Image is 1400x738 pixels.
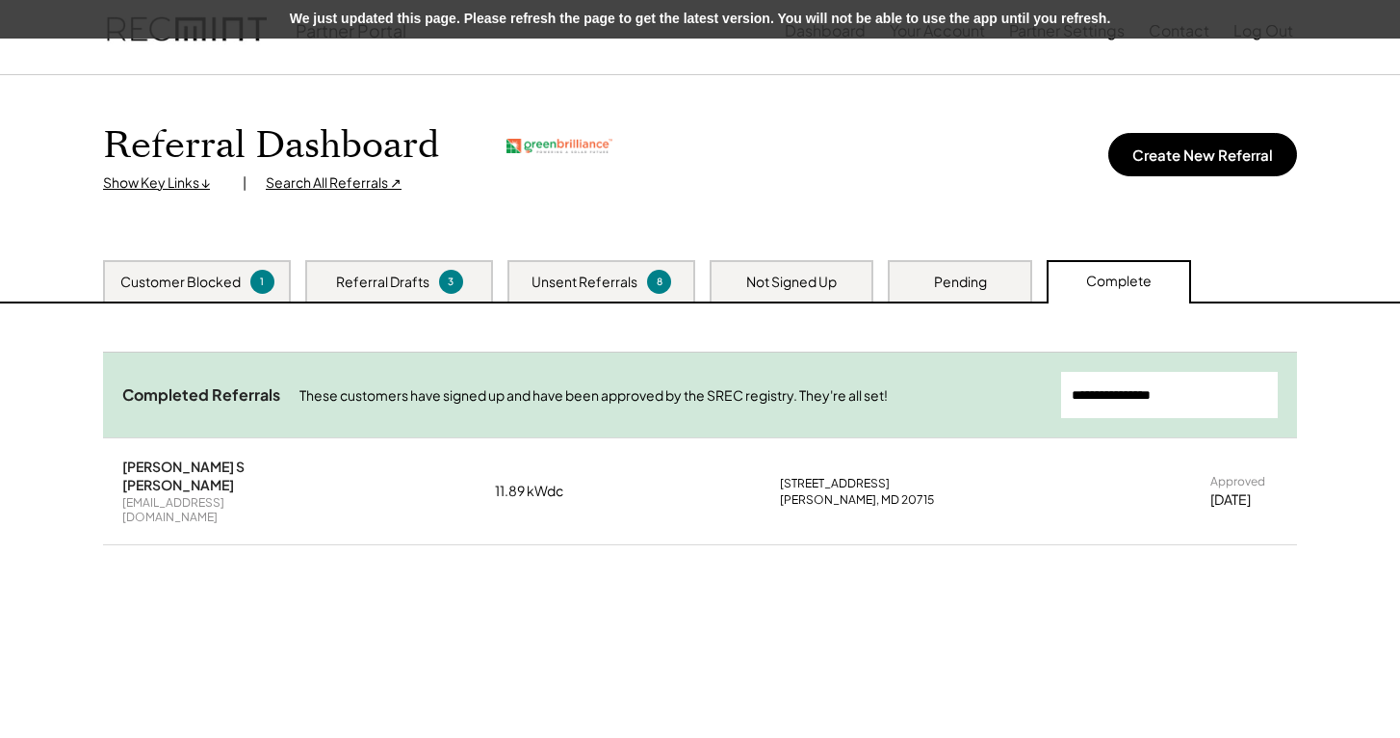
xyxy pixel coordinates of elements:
[506,139,612,153] img: greenbrilliance.png
[336,273,429,292] div: Referral Drafts
[299,386,1042,406] div: These customers have signed up and have been approved by the SREC registry. They're all set!
[1108,133,1297,176] button: Create New Referral
[253,275,272,289] div: 1
[243,173,246,193] div: |
[122,385,280,406] div: Completed Referrals
[442,275,460,289] div: 3
[122,458,305,492] div: [PERSON_NAME] S [PERSON_NAME]
[103,173,223,193] div: Show Key Links ↓
[122,495,305,525] div: [EMAIL_ADDRESS][DOMAIN_NAME]
[531,273,637,292] div: Unsent Referrals
[780,492,934,508] div: [PERSON_NAME], MD 20715
[650,275,668,289] div: 8
[495,482,591,501] div: 11.89 kWdc
[746,273,837,292] div: Not Signed Up
[780,476,890,491] div: [STREET_ADDRESS]
[120,273,241,292] div: Customer Blocked
[1086,272,1152,291] div: Complete
[1210,474,1265,489] div: Approved
[1210,490,1251,510] div: [DATE]
[934,273,987,292] div: Pending
[266,173,402,193] div: Search All Referrals ↗
[103,123,439,169] h1: Referral Dashboard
